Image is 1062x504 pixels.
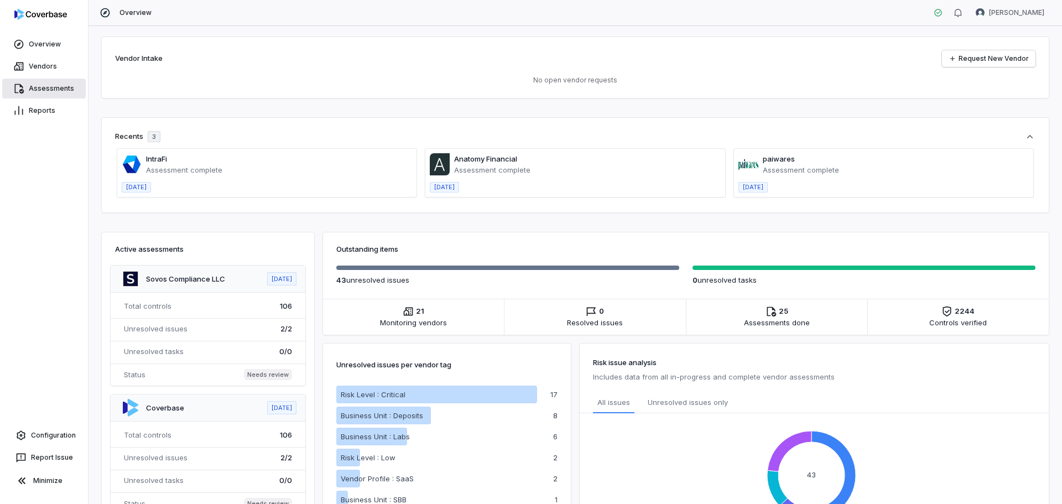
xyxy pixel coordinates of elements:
[115,131,160,142] div: Recents
[115,131,1035,142] button: Recents3
[2,79,86,98] a: Assessments
[4,425,84,445] a: Configuration
[2,56,86,76] a: Vendors
[779,306,788,317] span: 25
[807,470,816,479] text: 43
[763,154,795,163] a: paiwares
[955,306,975,317] span: 2244
[416,306,424,317] span: 21
[341,410,423,421] p: Business Unit : Deposits
[553,412,558,419] p: 8
[336,276,346,284] span: 43
[119,8,152,17] span: Overview
[115,76,1035,85] p: No open vendor requests
[2,34,86,54] a: Overview
[341,452,395,463] p: Risk Level : Low
[146,274,225,283] a: Sovos Compliance LLC
[336,274,679,285] p: unresolved issue s
[341,431,410,442] p: Business Unit : Labs
[599,306,604,317] span: 0
[550,391,558,398] p: 17
[593,357,1035,368] h3: Risk issue analysis
[929,317,987,328] span: Controls verified
[4,448,84,467] button: Report Issue
[341,473,414,484] p: Vendor Profile : SaaS
[380,317,447,328] span: Monitoring vendors
[593,370,1035,383] p: Includes data from all in-progress and complete vendor assessments
[648,397,728,409] span: Unresolved issues only
[14,9,67,20] img: logo-D7KZi-bG.svg
[693,274,1035,285] p: unresolved task s
[146,154,167,163] a: IntraFi
[553,475,558,482] p: 2
[989,8,1044,17] span: [PERSON_NAME]
[597,397,630,408] span: All issues
[553,454,558,461] p: 2
[152,133,156,141] span: 3
[336,357,451,372] p: Unresolved issues per vendor tag
[115,53,163,64] h2: Vendor Intake
[744,317,810,328] span: Assessments done
[969,4,1051,21] button: Scott McMichael avatar[PERSON_NAME]
[555,496,558,503] p: 1
[4,470,84,492] button: Minimize
[341,389,405,400] p: Risk Level : Critical
[976,8,985,17] img: Scott McMichael avatar
[115,243,301,254] h3: Active assessments
[336,243,1035,254] h3: Outstanding items
[454,154,517,163] a: Anatomy Financial
[693,276,697,284] span: 0
[553,433,558,440] p: 6
[567,317,623,328] span: Resolved issues
[2,101,86,121] a: Reports
[146,403,184,412] a: Coverbase
[942,50,1035,67] a: Request New Vendor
